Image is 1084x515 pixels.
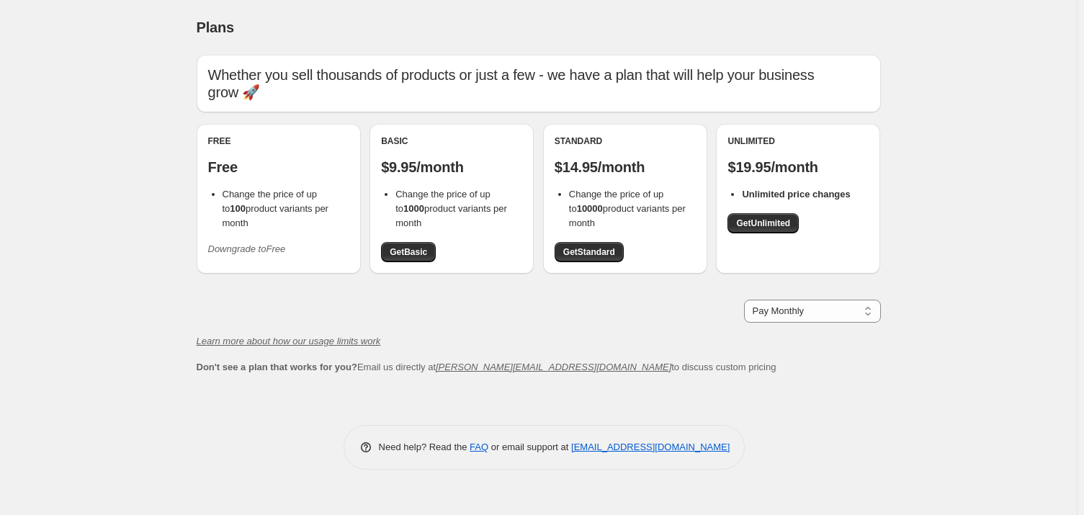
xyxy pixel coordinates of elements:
p: $9.95/month [381,158,522,176]
span: Need help? Read the [379,442,470,452]
a: [PERSON_NAME][EMAIL_ADDRESS][DOMAIN_NAME] [436,362,671,372]
span: Get Basic [390,246,427,258]
span: Change the price of up to product variants per month [569,189,686,228]
b: 10000 [577,203,603,214]
b: Don't see a plan that works for you? [197,362,357,372]
i: Downgrade to Free [208,243,286,254]
div: Free [208,135,349,147]
span: or email support at [488,442,571,452]
b: 1000 [403,203,424,214]
div: Basic [381,135,522,147]
b: 100 [230,203,246,214]
span: Get Unlimited [736,218,790,229]
a: Learn more about how our usage limits work [197,336,381,346]
div: Unlimited [727,135,869,147]
a: [EMAIL_ADDRESS][DOMAIN_NAME] [571,442,730,452]
p: $19.95/month [727,158,869,176]
div: Standard [555,135,696,147]
span: Change the price of up to product variants per month [223,189,328,228]
a: GetBasic [381,242,436,262]
button: Downgrade toFree [200,238,295,261]
span: Email us directly at to discuss custom pricing [197,362,776,372]
a: GetUnlimited [727,213,799,233]
p: Free [208,158,349,176]
a: GetStandard [555,242,624,262]
p: Whether you sell thousands of products or just a few - we have a plan that will help your busines... [208,66,869,101]
span: Change the price of up to product variants per month [395,189,507,228]
p: $14.95/month [555,158,696,176]
span: Plans [197,19,234,35]
span: Get Standard [563,246,615,258]
b: Unlimited price changes [742,189,850,200]
a: FAQ [470,442,488,452]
